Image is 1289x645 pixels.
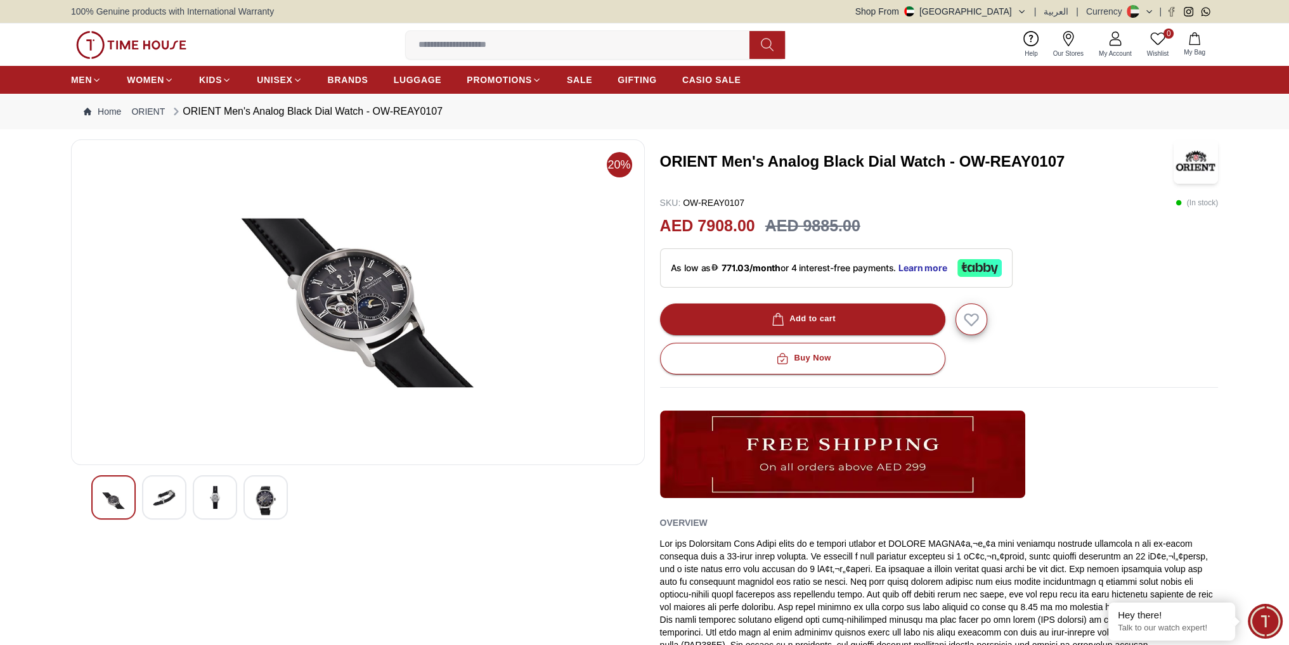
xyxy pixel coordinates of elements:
[1044,5,1068,18] button: العربية
[1179,48,1210,57] span: My Bag
[394,73,442,86] span: LUGGAGE
[1176,196,1218,209] p: ( In stock )
[127,68,174,91] a: WOMEN
[682,73,741,86] span: CASIO SALE
[1094,49,1137,58] span: My Account
[1248,604,1283,639] div: Chat Widget
[607,152,632,177] span: 20%
[660,303,945,335] button: Add to cart
[204,486,226,509] img: ORIENT Men's Analog Black Dial Watch - OW-REAY0107
[102,486,125,515] img: ORIENT Men's Analog Black Dial Watch - OW-REAY0107
[1020,49,1043,58] span: Help
[467,68,541,91] a: PROMOTIONS
[660,151,1172,172] h3: ORIENT Men's Analog Black Dial Watch - OW-REAY0107
[567,73,592,86] span: SALE
[1046,29,1091,61] a: Our Stores
[904,6,914,16] img: United Arab Emirates
[82,150,634,454] img: ORIENT Men's Analog Black Dial Watch - OW-REAY0107
[131,105,165,118] a: ORIENT
[660,411,1025,498] img: ...
[254,486,277,515] img: ORIENT Men's Analog Black Dial Watch - OW-REAY0107
[765,214,860,238] h3: AED 9885.00
[1118,623,1226,634] p: Talk to our watch expert!
[1017,29,1046,61] a: Help
[76,31,186,59] img: ...
[71,5,274,18] span: 100% Genuine products with International Warranty
[71,94,1218,129] nav: Breadcrumb
[84,105,121,118] a: Home
[1076,5,1078,18] span: |
[1142,49,1174,58] span: Wishlist
[170,104,443,119] div: ORIENT Men's Analog Black Dial Watch - OW-REAY0107
[660,513,708,532] h2: Overview
[1139,29,1176,61] a: 0Wishlist
[855,5,1027,18] button: Shop From[GEOGRAPHIC_DATA]
[199,73,222,86] span: KIDS
[1176,30,1213,60] button: My Bag
[1174,139,1218,184] img: ORIENT Men's Analog Black Dial Watch - OW-REAY0107
[328,68,368,91] a: BRANDS
[660,198,681,208] span: SKU :
[1118,609,1226,622] div: Hey there!
[774,351,831,366] div: Buy Now
[153,486,176,509] img: ORIENT Men's Analog Black Dial Watch - OW-REAY0107
[1048,49,1089,58] span: Our Stores
[467,73,532,86] span: PROMOTIONS
[394,68,442,91] a: LUGGAGE
[199,68,231,91] a: KIDS
[1159,5,1162,18] span: |
[257,73,292,86] span: UNISEX
[1163,29,1174,39] span: 0
[1086,5,1127,18] div: Currency
[682,68,741,91] a: CASIO SALE
[257,68,302,91] a: UNISEX
[567,68,592,91] a: SALE
[71,73,92,86] span: MEN
[769,312,836,326] div: Add to cart
[660,214,755,238] h2: AED 7908.00
[71,68,101,91] a: MEN
[1167,7,1176,16] a: Facebook
[660,196,744,209] p: OW-REAY0107
[618,68,657,91] a: GIFTING
[660,343,945,374] button: Buy Now
[1201,7,1210,16] a: Whatsapp
[1034,5,1037,18] span: |
[618,73,657,86] span: GIFTING
[1184,7,1193,16] a: Instagram
[127,73,164,86] span: WOMEN
[328,73,368,86] span: BRANDS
